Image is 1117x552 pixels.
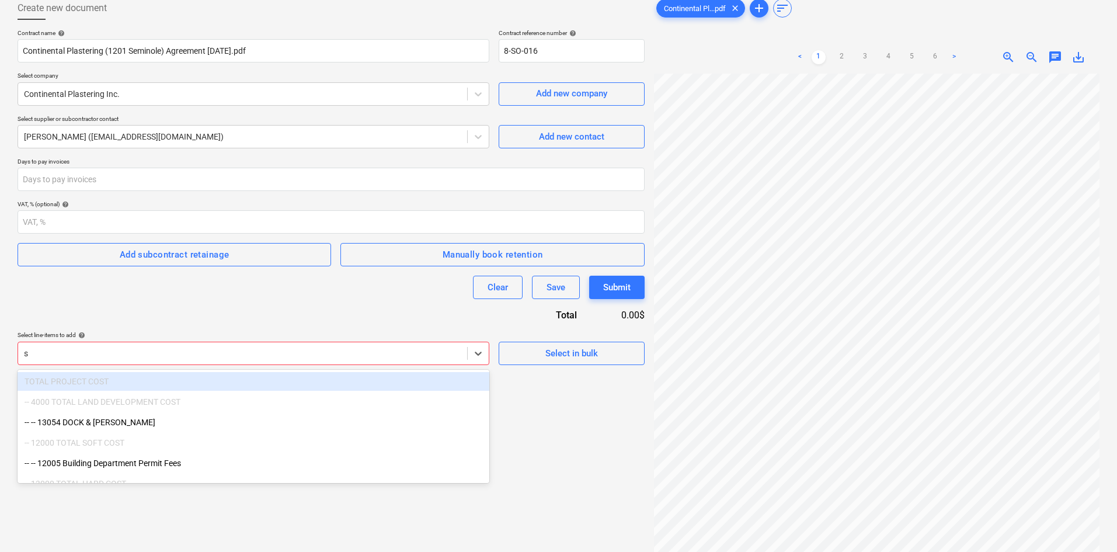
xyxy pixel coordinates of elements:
div: Select line-items to add [18,331,489,339]
input: VAT, % [18,210,645,234]
div: Total [493,308,596,322]
input: Document name [18,39,489,63]
a: Page 2 [835,50,849,64]
a: Next page [947,50,961,64]
button: Add new company [499,82,645,106]
div: VAT, % (optional) [18,200,645,208]
a: Page 3 [858,50,872,64]
input: Reference number [499,39,645,63]
div: -- 12000 TOTAL SOFT COST [18,433,489,452]
div: Add new company [536,86,607,101]
span: zoom_in [1001,50,1015,64]
div: -- 4000 TOTAL LAND DEVELOPMENT COST [18,393,489,411]
div: -- 13000 TOTAL HARD COST [18,474,489,493]
span: zoom_out [1025,50,1039,64]
button: Save [532,276,580,299]
p: Select supplier or subcontractor contact [18,115,489,125]
button: Add new contact [499,125,645,148]
span: add [752,1,766,15]
div: Contract reference number [499,29,645,37]
span: help [60,201,69,208]
div: TOTAL PROJECT COST [18,372,489,391]
div: Submit [603,280,631,295]
span: clear [728,1,742,15]
div: Select in bulk [545,346,598,361]
a: Previous page [793,50,807,64]
span: save_alt [1071,50,1085,64]
div: Add subcontract retainage [120,247,229,262]
p: Days to pay invoices [18,158,645,168]
div: Add new contact [539,129,604,144]
span: chat [1048,50,1062,64]
a: Page 1 is your current page [812,50,826,64]
button: Select in bulk [499,342,645,365]
button: Add subcontract retainage [18,243,331,266]
a: Page 6 [928,50,942,64]
span: help [567,30,576,37]
div: Contract name [18,29,489,37]
div: Manually book retention [443,247,543,262]
a: Page 4 [882,50,896,64]
span: help [76,332,85,339]
div: -- -- 13054 DOCK & [PERSON_NAME] [18,413,489,432]
span: sort [775,1,789,15]
input: Days to pay invoices [18,168,645,191]
a: Page 5 [905,50,919,64]
div: -- -- 13054 DOCK & SEWALL [18,413,489,432]
div: 0.00$ [596,308,645,322]
div: Clear [488,280,508,295]
button: Clear [473,276,523,299]
button: Submit [589,276,645,299]
div: -- -- 12005 Building Department Permit Fees [18,454,489,473]
span: Create new document [18,1,107,15]
button: Manually book retention [340,243,645,266]
p: Select company [18,72,489,82]
div: Save [547,280,565,295]
span: Continental Pl...pdf [657,4,733,13]
span: help [55,30,65,37]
